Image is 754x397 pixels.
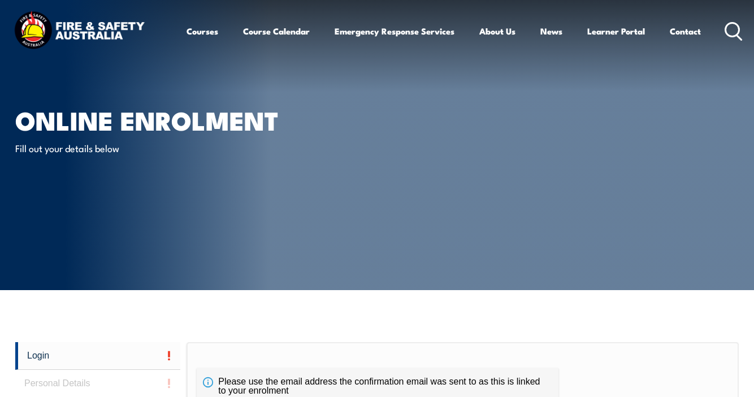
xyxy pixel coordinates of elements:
[540,18,562,45] a: News
[587,18,645,45] a: Learner Portal
[243,18,310,45] a: Course Calendar
[15,141,222,154] p: Fill out your details below
[187,18,218,45] a: Courses
[479,18,515,45] a: About Us
[335,18,454,45] a: Emergency Response Services
[15,109,294,131] h1: Online Enrolment
[15,342,180,370] a: Login
[670,18,701,45] a: Contact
